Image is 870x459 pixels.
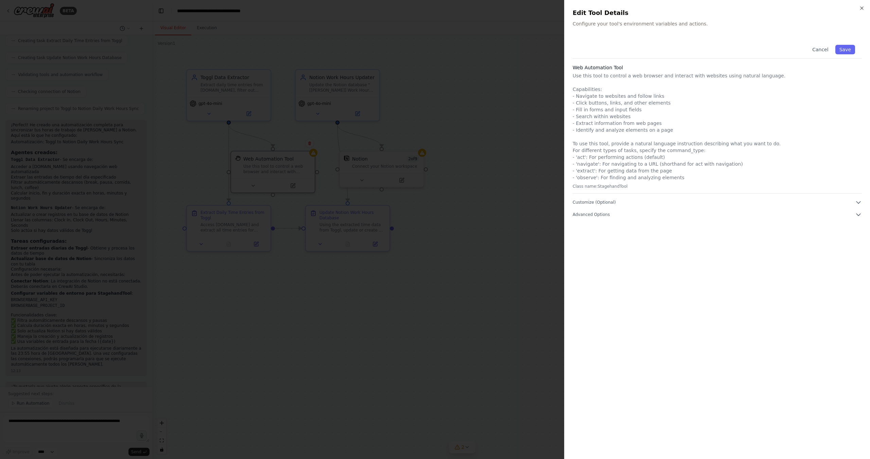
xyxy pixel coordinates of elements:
[573,64,862,71] h3: Web Automation Tool
[573,20,862,27] p: Configure your tool's environment variables and actions.
[573,184,862,189] p: Class name: StagehandTool
[808,45,832,54] button: Cancel
[573,200,616,205] span: Customize (Optional)
[573,212,610,217] span: Advanced Options
[573,199,862,206] button: Customize (Optional)
[573,211,862,218] button: Advanced Options
[573,8,862,18] h2: Edit Tool Details
[573,72,862,181] p: Use this tool to control a web browser and interact with websites using natural language. Capabil...
[835,45,855,54] button: Save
